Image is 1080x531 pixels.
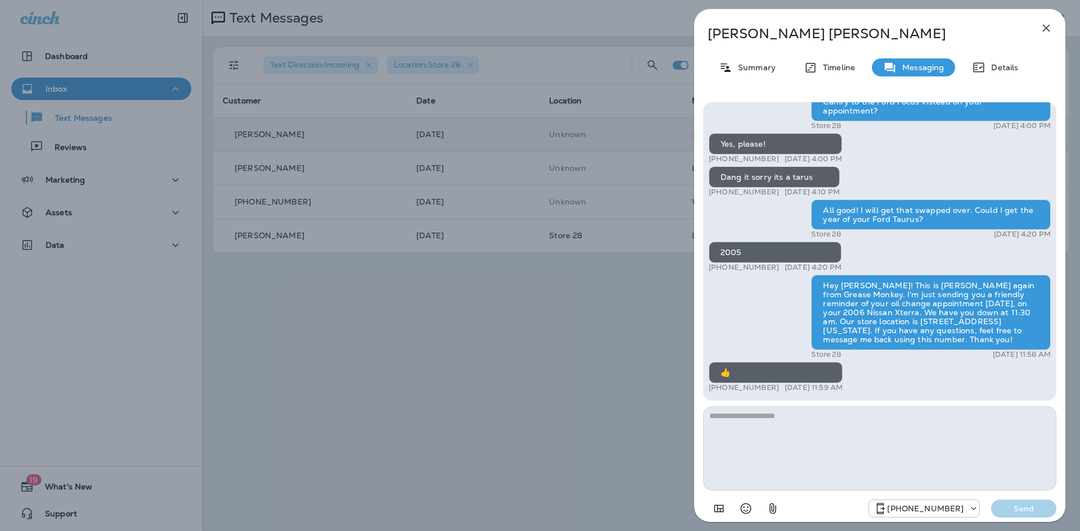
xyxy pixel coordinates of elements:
p: Store 28 [811,121,841,130]
p: [DATE] 4:20 PM [994,230,1051,239]
p: [PERSON_NAME] [PERSON_NAME] [708,26,1015,42]
p: [DATE] 4:20 PM [785,263,841,272]
p: [DATE] 4:00 PM [785,155,842,164]
div: 👍 [709,362,843,383]
p: Messaging [897,63,944,72]
p: [PHONE_NUMBER] [709,188,779,197]
div: +1 (208) 858-5823 [869,502,979,515]
p: [PHONE_NUMBER] [887,504,964,513]
button: Select an emoji [735,497,757,520]
div: Dang it sorry its a tarus [709,166,840,188]
p: [PHONE_NUMBER] [709,263,779,272]
div: 2005 [709,242,841,263]
p: [DATE] 11:59 AM [785,383,843,392]
div: Yes, please! [709,133,842,155]
div: All good! I will get that swapped over. Could I get the year of your Ford Taurus? [811,199,1051,230]
p: [DATE] 11:58 AM [993,350,1051,359]
button: Add in a premade template [708,497,730,520]
p: Timeline [817,63,855,72]
p: [DATE] 4:10 PM [785,188,840,197]
p: Summary [732,63,776,72]
p: [PHONE_NUMBER] [709,383,779,392]
p: Details [985,63,1018,72]
p: Store 28 [811,230,841,239]
div: Hey [PERSON_NAME]! This is [PERSON_NAME] again from Grease Monkey. I'm just sending you a friendl... [811,275,1051,350]
p: [DATE] 4:00 PM [993,121,1051,130]
p: [PHONE_NUMBER] [709,155,779,164]
p: Store 28 [811,350,841,359]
